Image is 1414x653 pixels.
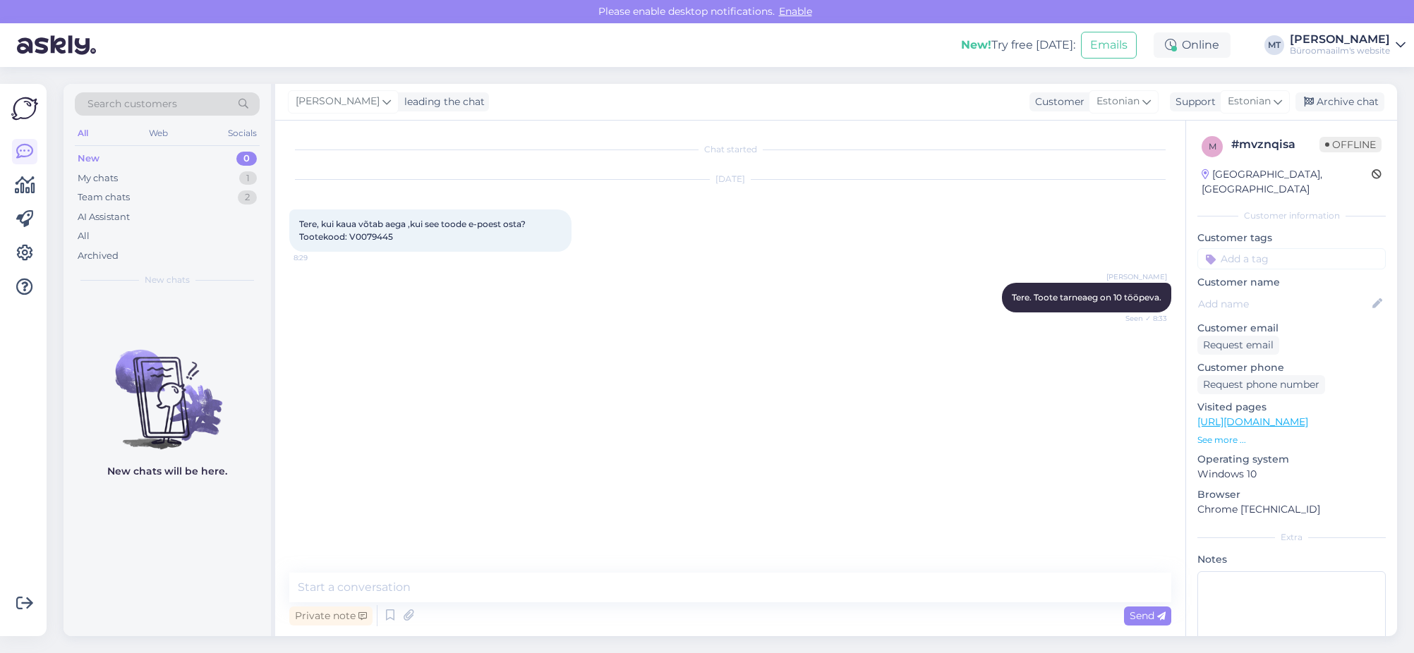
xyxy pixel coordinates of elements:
[1197,487,1386,502] p: Browser
[1319,137,1382,152] span: Offline
[1295,92,1384,111] div: Archive chat
[1029,94,1084,109] div: Customer
[961,38,991,51] b: New!
[87,97,177,111] span: Search customers
[1081,32,1137,59] button: Emails
[289,143,1171,156] div: Chat started
[1264,35,1284,55] div: MT
[289,606,373,625] div: Private note
[1197,400,1386,415] p: Visited pages
[1197,467,1386,482] p: Windows 10
[1114,313,1167,324] span: Seen ✓ 8:33
[107,464,227,479] p: New chats will be here.
[1197,275,1386,290] p: Customer name
[1197,360,1386,375] p: Customer phone
[78,171,118,185] div: My chats
[1290,34,1390,45] div: [PERSON_NAME]
[146,124,171,142] div: Web
[1130,609,1166,622] span: Send
[299,219,528,242] span: Tere, kui kaua võtab aega ,kui see toode e-poest osta? Tootekood: V0079445
[78,190,130,205] div: Team chats
[1197,434,1386,446] p: See more ...
[1290,45,1390,56] div: Büroomaailm's website
[1197,336,1279,355] div: Request email
[1096,94,1140,109] span: Estonian
[1197,248,1386,269] input: Add a tag
[1154,32,1231,58] div: Online
[1197,321,1386,336] p: Customer email
[1012,292,1161,303] span: Tere. Toote tarneaeg on 10 tööpeva.
[1170,94,1216,109] div: Support
[1209,141,1216,152] span: m
[296,94,380,109] span: [PERSON_NAME]
[399,94,485,109] div: leading the chat
[961,37,1075,54] div: Try free [DATE]:
[78,152,99,166] div: New
[78,210,130,224] div: AI Assistant
[1197,502,1386,517] p: Chrome [TECHNICAL_ID]
[1197,531,1386,544] div: Extra
[145,274,190,286] span: New chats
[236,152,257,166] div: 0
[775,5,816,18] span: Enable
[1197,552,1386,567] p: Notes
[78,249,119,263] div: Archived
[75,124,91,142] div: All
[238,190,257,205] div: 2
[1106,271,1167,282] span: [PERSON_NAME]
[78,229,90,243] div: All
[1197,375,1325,394] div: Request phone number
[64,324,271,451] img: No chats
[289,173,1171,185] div: [DATE]
[11,95,38,122] img: Askly Logo
[1202,167,1372,197] div: [GEOGRAPHIC_DATA], [GEOGRAPHIC_DATA]
[1197,231,1386,245] p: Customer tags
[294,252,346,263] span: 8:29
[1197,415,1308,428] a: [URL][DOMAIN_NAME]
[1198,296,1370,312] input: Add name
[1197,452,1386,467] p: Operating system
[1197,209,1386,222] div: Customer information
[225,124,260,142] div: Socials
[1231,136,1319,153] div: # mvznqisa
[1290,34,1406,56] a: [PERSON_NAME]Büroomaailm's website
[1228,94,1271,109] span: Estonian
[239,171,257,185] div: 1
